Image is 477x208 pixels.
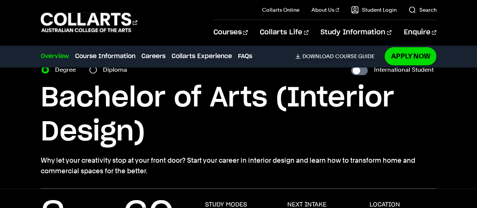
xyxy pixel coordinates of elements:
[41,12,137,33] div: Go to homepage
[302,53,333,60] span: Download
[403,20,436,45] a: Enquire
[351,6,396,14] a: Student Login
[103,65,132,75] label: Diploma
[238,52,252,61] a: FAQs
[75,52,135,61] a: Course Information
[172,52,232,61] a: Collarts Experience
[374,65,433,75] label: International Student
[311,6,339,14] a: About Us
[41,81,437,149] h1: Bachelor of Arts (Interior Design)
[41,155,437,176] p: Why let your creativity stop at your front door? Start your career in interior design and learn h...
[408,6,436,14] a: Search
[262,6,299,14] a: Collarts Online
[141,52,166,61] a: Careers
[321,20,391,45] a: Study Information
[385,47,436,65] a: Apply Now
[213,20,248,45] a: Courses
[295,53,380,60] a: DownloadCourse Guide
[55,65,80,75] label: Degree
[41,52,69,61] a: Overview
[260,20,308,45] a: Collarts Life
